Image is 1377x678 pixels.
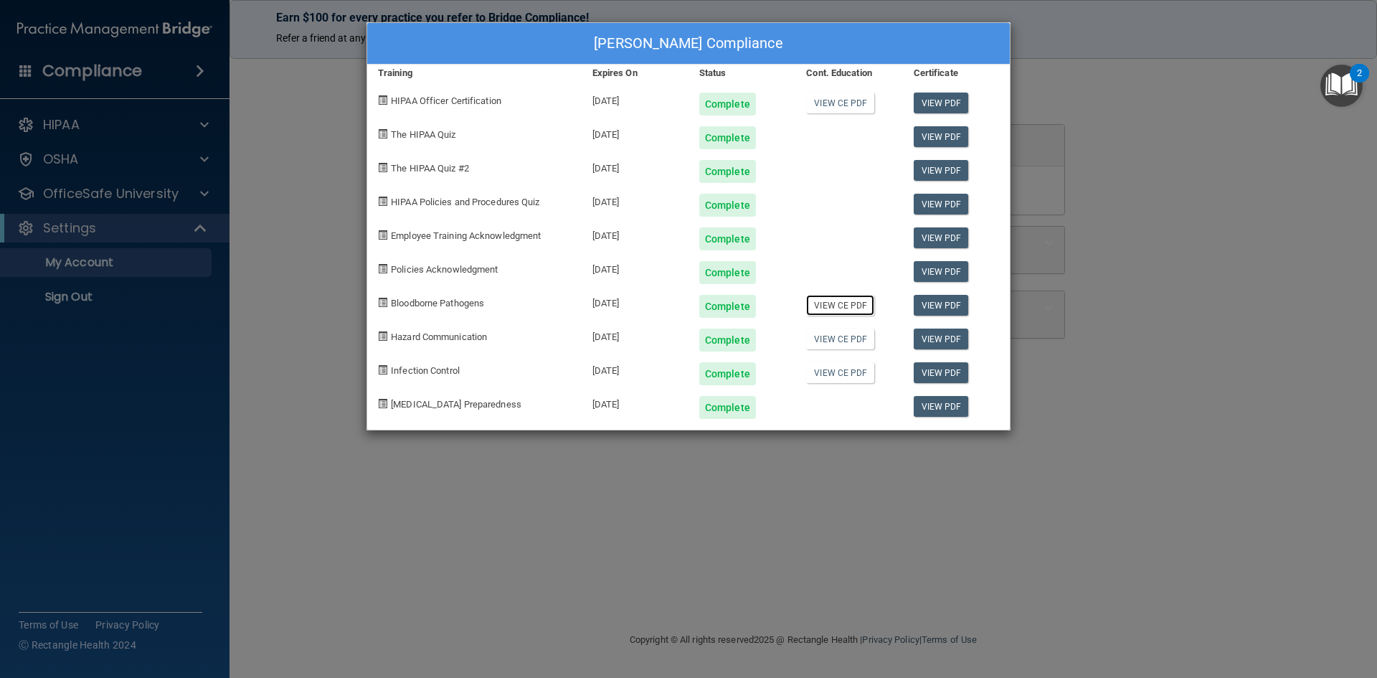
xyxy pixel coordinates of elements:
div: [DATE] [582,385,688,419]
div: Complete [699,126,756,149]
a: View PDF [914,396,969,417]
a: View CE PDF [806,93,874,113]
div: Training [367,65,582,82]
span: HIPAA Officer Certification [391,95,501,106]
div: Complete [699,194,756,217]
span: HIPAA Policies and Procedures Quiz [391,197,539,207]
div: [DATE] [582,352,688,385]
a: View PDF [914,93,969,113]
span: Employee Training Acknowledgment [391,230,541,241]
a: View PDF [914,126,969,147]
a: View CE PDF [806,295,874,316]
span: The HIPAA Quiz #2 [391,163,469,174]
div: Complete [699,160,756,183]
div: [DATE] [582,183,688,217]
div: 2 [1357,73,1362,92]
a: View PDF [914,194,969,215]
div: [DATE] [582,284,688,318]
span: Infection Control [391,365,460,376]
a: View PDF [914,295,969,316]
a: View CE PDF [806,329,874,349]
div: Complete [699,93,756,116]
span: [MEDICAL_DATA] Preparedness [391,399,521,410]
div: Cont. Education [795,65,902,82]
div: Status [688,65,795,82]
div: [DATE] [582,318,688,352]
div: [DATE] [582,217,688,250]
div: [DATE] [582,149,688,183]
span: Policies Acknowledgment [391,264,498,275]
div: Expires On [582,65,688,82]
div: [DATE] [582,116,688,149]
a: View PDF [914,362,969,383]
div: Certificate [903,65,1010,82]
div: Complete [699,362,756,385]
a: View PDF [914,329,969,349]
div: Complete [699,261,756,284]
div: [DATE] [582,250,688,284]
span: Bloodborne Pathogens [391,298,484,309]
a: View PDF [914,261,969,282]
button: Open Resource Center, 2 new notifications [1320,65,1363,107]
div: Complete [699,227,756,250]
a: View PDF [914,227,969,248]
div: [DATE] [582,82,688,116]
span: Hazard Communication [391,331,487,342]
div: Complete [699,329,756,352]
a: View CE PDF [806,362,874,383]
span: The HIPAA Quiz [391,129,455,140]
a: View PDF [914,160,969,181]
div: Complete [699,295,756,318]
div: Complete [699,396,756,419]
div: [PERSON_NAME] Compliance [367,23,1010,65]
